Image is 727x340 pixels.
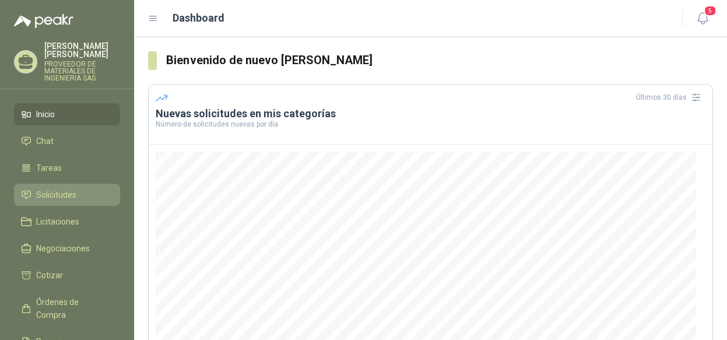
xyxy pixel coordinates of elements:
[14,14,73,28] img: Logo peakr
[36,135,54,148] span: Chat
[36,162,62,174] span: Tareas
[14,103,120,125] a: Inicio
[14,130,120,152] a: Chat
[173,10,224,26] h1: Dashboard
[14,184,120,206] a: Solicitudes
[14,237,120,260] a: Negociaciones
[14,264,120,286] a: Cotizar
[36,188,76,201] span: Solicitudes
[166,51,713,69] h3: Bienvenido de nuevo [PERSON_NAME]
[14,211,120,233] a: Licitaciones
[156,107,705,121] h3: Nuevas solicitudes en mis categorías
[36,108,55,121] span: Inicio
[14,157,120,179] a: Tareas
[692,8,713,29] button: 5
[704,5,717,16] span: 5
[36,242,90,255] span: Negociaciones
[156,121,705,128] p: Número de solicitudes nuevas por día
[44,42,120,58] p: [PERSON_NAME] [PERSON_NAME]
[36,215,79,228] span: Licitaciones
[36,296,109,321] span: Órdenes de Compra
[14,291,120,326] a: Órdenes de Compra
[636,88,705,107] div: Últimos 30 días
[36,269,63,282] span: Cotizar
[44,61,120,82] p: PROVEEDOR DE MATERIALES DE INGENIERIA SAS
